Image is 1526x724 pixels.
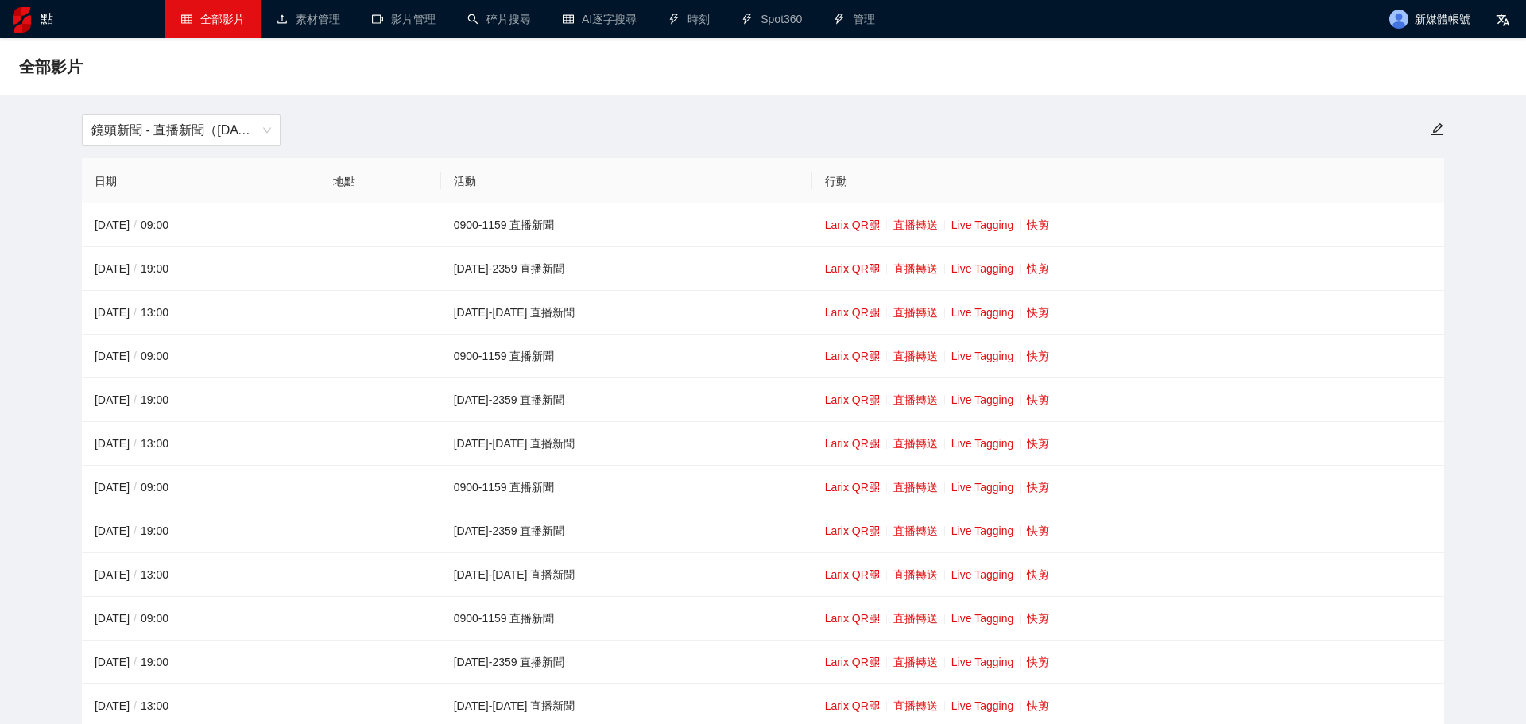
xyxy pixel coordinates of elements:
a: Larix QR [825,350,880,362]
a: Larix QR [825,612,880,625]
a: Larix QR [825,525,880,537]
td: [DATE]-2359 直播新聞 [441,247,812,291]
a: Larix QR [825,481,880,494]
td: [DATE]-2359 直播新聞 [441,641,812,684]
span: / [130,393,141,406]
td: [DATE]-[DATE] 直播新聞 [441,553,812,597]
a: 快剪 [1027,350,1049,362]
td: 0900-1159 直播新聞 [441,597,812,641]
span: qrcode [869,700,880,711]
a: 直播轉送 [893,612,938,625]
a: 直播轉送 [893,219,938,231]
a: Live Tagging [951,437,1013,450]
td: 0900-1159 直播新聞 [441,203,812,247]
a: Live Tagging [951,525,1013,537]
a: 搜尋碎片搜尋 [467,13,531,25]
font: 全部影片 [19,58,83,75]
a: 直播轉送 [893,699,938,712]
a: Live Tagging [951,568,1013,581]
a: 桌子AI逐字搜尋 [563,13,637,25]
td: [DATE] 09:00 [82,597,320,641]
span: qrcode [869,438,880,449]
a: Live Tagging [951,393,1013,406]
a: 直播轉送 [893,262,938,275]
a: 快剪 [1027,481,1049,494]
span: / [130,219,141,231]
a: Live Tagging [951,699,1013,712]
a: Larix QR [825,393,880,406]
td: [DATE] 19:00 [82,641,320,684]
a: 快剪 [1027,306,1049,319]
a: 霹靂管理 [834,13,875,25]
span: / [130,525,141,537]
a: 直播轉送 [893,437,938,450]
img: 標識 [13,7,31,33]
a: Larix QR [825,219,880,231]
a: Live Tagging [951,612,1013,625]
td: [DATE] 09:00 [82,203,320,247]
a: Larix QR [825,306,880,319]
img: 頭像 [1389,10,1408,29]
span: / [130,481,141,494]
td: [DATE]-2359 直播新聞 [441,509,812,553]
font: 行動 [825,175,847,188]
font: 全部影片 [200,13,245,25]
a: Live Tagging [951,262,1013,275]
a: 快剪 [1027,612,1049,625]
a: 快剪 [1027,525,1049,537]
a: Larix QR [825,437,880,450]
span: 桌子 [181,14,192,25]
a: 霹靂時刻 [668,13,710,25]
font: 鏡頭新聞 - 直播新聞（[DATE]-[DATE]） [91,123,314,137]
a: 霹靂Spot360 [742,13,802,25]
a: 直播轉送 [893,350,938,362]
a: 快剪 [1027,437,1049,450]
a: Live Tagging [951,481,1013,494]
span: / [130,437,141,450]
font: 新媒體帳號 [1415,14,1470,26]
a: 攝影機影片管理 [372,13,436,25]
a: 直播轉送 [893,306,938,319]
span: qrcode [869,656,880,668]
span: qrcode [869,525,880,536]
span: qrcode [869,482,880,493]
span: 編輯 [1431,122,1444,136]
a: Live Tagging [951,350,1013,362]
a: Live Tagging [951,306,1013,319]
td: 0900-1159 直播新聞 [441,335,812,378]
font: 點 [41,12,53,25]
span: qrcode [869,394,880,405]
span: / [130,262,141,275]
td: [DATE]-2359 直播新聞 [441,378,812,422]
td: [DATE] 19:00 [82,509,320,553]
a: 快剪 [1027,699,1049,712]
a: Live Tagging [951,219,1013,231]
span: qrcode [869,613,880,624]
a: 直播轉送 [893,568,938,581]
span: / [130,306,141,319]
span: qrcode [869,263,880,274]
a: Larix QR [825,262,880,275]
a: 直播轉送 [893,481,938,494]
a: 快剪 [1027,219,1049,231]
td: [DATE]-[DATE] 直播新聞 [441,291,812,335]
span: / [130,699,141,712]
a: Live Tagging [951,656,1013,668]
font: 日期 [95,175,117,188]
td: 0900-1159 直播新聞 [441,466,812,509]
td: [DATE] 09:00 [82,335,320,378]
td: [DATE] 13:00 [82,422,320,466]
a: 直播轉送 [893,656,938,668]
font: 地點 [333,175,355,188]
td: [DATE]-[DATE] 直播新聞 [441,422,812,466]
span: qrcode [869,307,880,318]
span: / [130,568,141,581]
td: [DATE] 13:00 [82,553,320,597]
a: Larix QR [825,568,880,581]
span: 鏡頭新聞 - 直播新聞（2025-2027） [91,115,271,145]
td: [DATE] 19:00 [82,247,320,291]
span: / [130,656,141,668]
span: 全部影片 [19,54,83,79]
a: 直播轉送 [893,393,938,406]
a: 快剪 [1027,656,1049,668]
